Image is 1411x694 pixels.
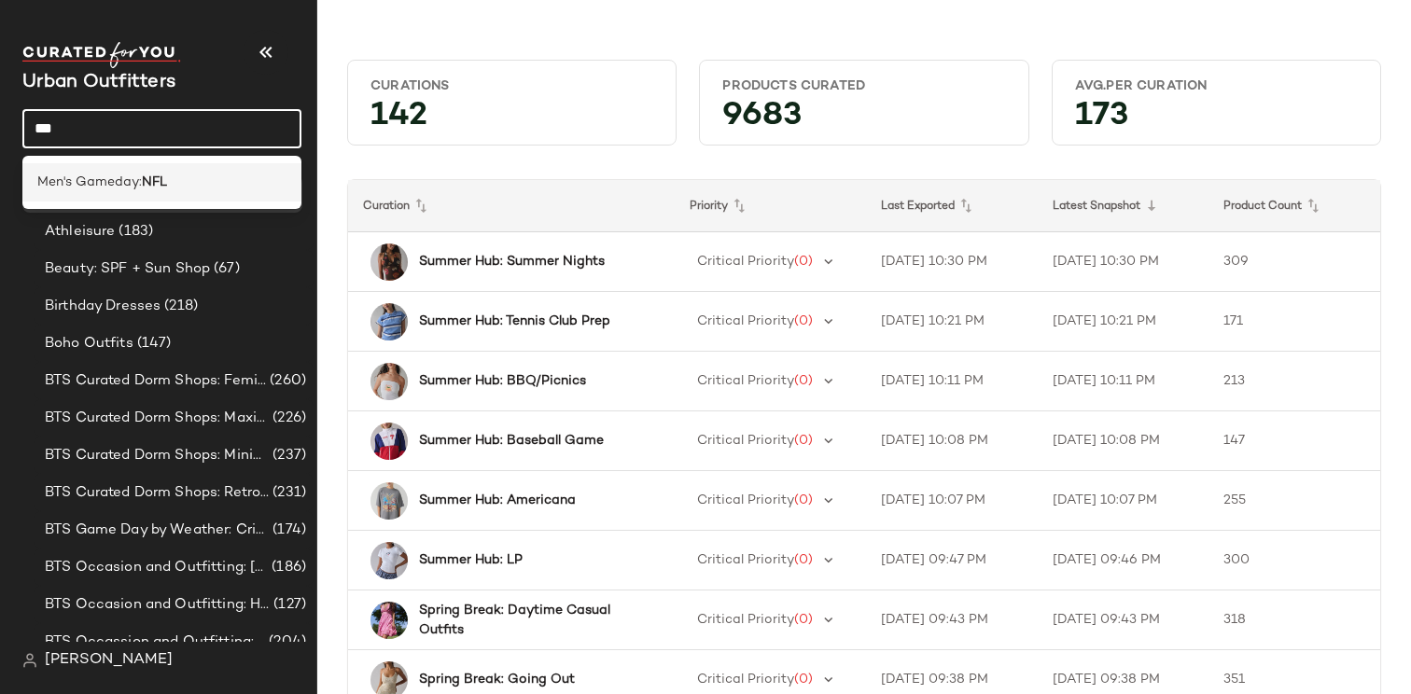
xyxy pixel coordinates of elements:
img: svg%3e [22,653,37,668]
span: (218) [161,296,198,317]
div: 9683 [707,103,1020,137]
span: Critical Priority [697,553,794,567]
span: (183) [115,221,153,243]
span: (186) [268,557,306,578]
span: (0) [794,255,813,269]
td: [DATE] 10:21 PM [866,292,1038,352]
th: Curation [348,180,675,232]
span: (0) [794,613,813,627]
span: BTS Occassion and Outfitting: Campus Lounge [45,632,265,653]
div: Avg.per Curation [1075,77,1358,95]
b: Summer Hub: Tennis Club Prep [419,312,610,331]
span: (0) [794,493,813,507]
span: BTS Curated Dorm Shops: Minimalist [45,445,269,466]
span: (0) [794,314,813,328]
span: Critical Priority [697,493,794,507]
b: Summer Hub: Summer Nights [419,252,605,271]
span: (127) [270,594,306,616]
td: [DATE] 09:46 PM [1038,531,1209,590]
span: (231) [269,482,306,504]
span: Current Company Name [22,73,175,92]
th: Product Count [1208,180,1380,232]
span: Athleisure [45,221,115,243]
span: BTS Occasion and Outfitting: Homecoming Dresses [45,594,270,616]
span: (260) [266,370,306,392]
span: BTS Curated Dorm Shops: Maximalist [45,408,269,429]
div: Products Curated [722,77,1005,95]
b: Summer Hub: Americana [419,491,576,510]
img: 92901768_009_b [370,243,408,281]
span: Boho Outfits [45,333,133,354]
img: 98874290_040_b [370,303,408,340]
img: cfy_white_logo.C9jOOHJF.svg [22,42,181,68]
td: 318 [1208,590,1380,650]
img: 100469386_010_b [370,363,408,400]
span: (0) [794,553,813,567]
b: Summer Hub: Baseball Game [419,431,604,451]
td: 255 [1208,471,1380,531]
td: [DATE] 10:21 PM [1038,292,1209,352]
span: (174) [269,520,306,541]
span: Critical Priority [697,673,794,687]
span: Critical Priority [697,314,794,328]
td: [DATE] 10:30 PM [1038,232,1209,292]
td: [DATE] 10:30 PM [866,232,1038,292]
span: (0) [794,673,813,687]
b: Spring Break: Going Out [419,670,575,689]
span: Critical Priority [697,255,794,269]
span: Birthday Dresses [45,296,161,317]
td: [DATE] 10:08 PM [866,411,1038,471]
span: Critical Priority [697,613,794,627]
img: 98361439_060_b [370,423,408,460]
b: NFL [142,173,167,192]
b: Spring Break: Daytime Casual Outfits [419,601,641,640]
td: 300 [1208,531,1380,590]
span: Beauty: SPF + Sun Shop [45,258,210,280]
img: 103522702_003_b [370,482,408,520]
span: Men's Gameday: [37,173,142,192]
div: Curations [370,77,653,95]
div: 142 [356,103,668,137]
span: BTS Occasion and Outfitting: [PERSON_NAME] to Party [45,557,268,578]
span: (204) [265,632,306,653]
td: 171 [1208,292,1380,352]
span: BTS Curated Dorm Shops: Feminine [45,370,266,392]
b: Summer Hub: BBQ/Picnics [419,371,586,391]
td: 213 [1208,352,1380,411]
td: [DATE] 09:43 PM [866,590,1038,650]
span: (147) [133,333,172,354]
td: [DATE] 09:43 PM [1038,590,1209,650]
span: (67) [210,258,240,280]
td: [DATE] 10:07 PM [866,471,1038,531]
span: (237) [269,445,306,466]
b: Summer Hub: LP [419,550,523,570]
td: [DATE] 09:47 PM [866,531,1038,590]
img: 100136985_066_b [370,602,408,639]
span: (0) [794,374,813,388]
th: Latest Snapshot [1038,180,1209,232]
span: BTS Curated Dorm Shops: Retro+ Boho [45,482,269,504]
span: (0) [794,434,813,448]
td: [DATE] 10:11 PM [866,352,1038,411]
td: 147 [1208,411,1380,471]
td: [DATE] 10:11 PM [1038,352,1209,411]
span: [PERSON_NAME] [45,649,173,672]
span: BTS Game Day by Weather: Crisp & Cozy [45,520,269,541]
div: 173 [1060,103,1373,137]
span: Critical Priority [697,434,794,448]
th: Last Exported [866,180,1038,232]
th: Priority [675,180,866,232]
span: Critical Priority [697,374,794,388]
td: [DATE] 10:08 PM [1038,411,1209,471]
td: 309 [1208,232,1380,292]
img: 102315322_010_b [370,542,408,579]
span: (226) [269,408,306,429]
td: [DATE] 10:07 PM [1038,471,1209,531]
